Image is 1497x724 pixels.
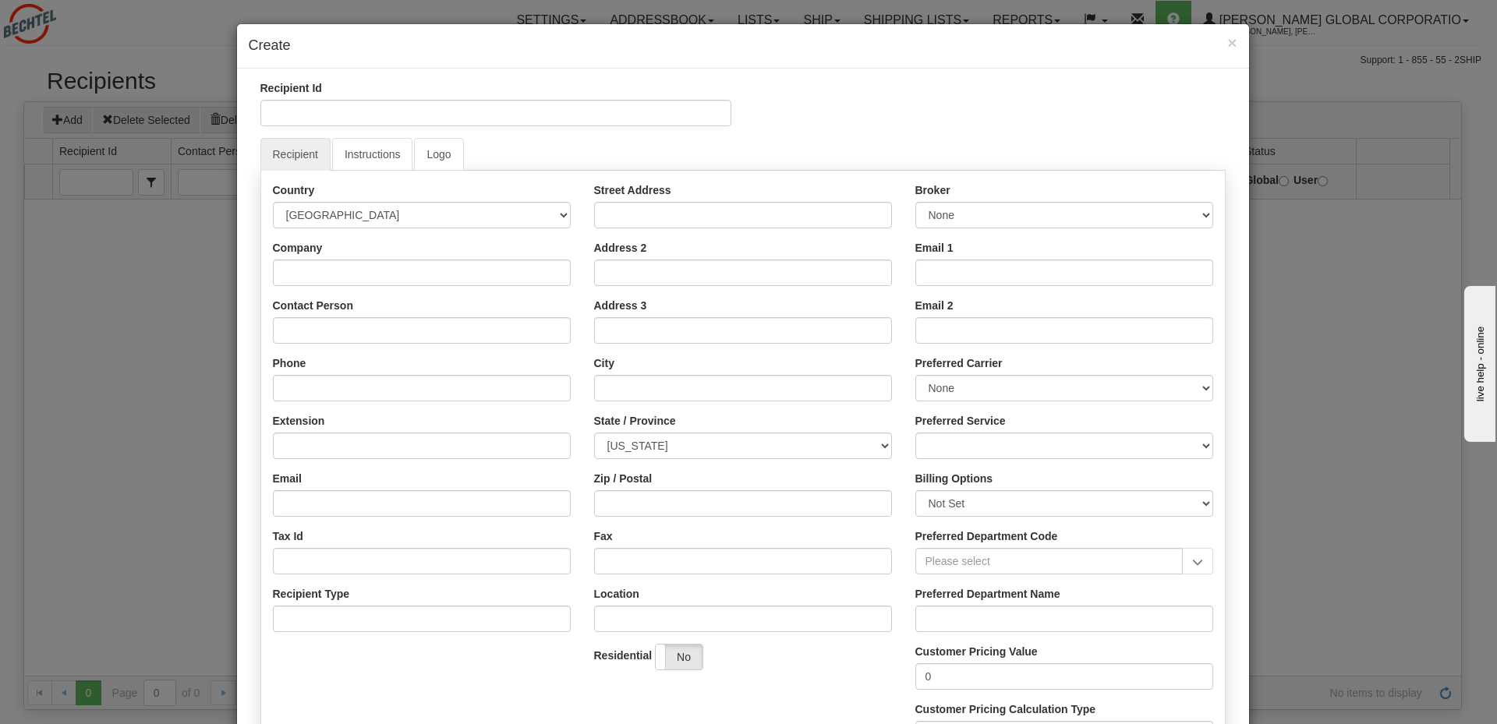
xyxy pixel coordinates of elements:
[656,645,702,669] label: No
[273,298,353,313] label: Contact Person
[1227,34,1237,51] button: Close
[332,138,413,171] a: Instructions
[594,182,671,198] label: Street Address
[915,471,993,486] label: Billing Options
[249,36,1237,56] h4: Create
[273,586,350,602] label: Recipient Type
[594,471,653,486] label: Zip / Postal
[915,586,1060,602] label: Preferred Department Name
[273,471,302,486] label: Email
[915,644,1038,659] label: Customer Pricing Value
[273,355,306,371] label: Phone
[915,413,1006,429] label: Preferred Service
[594,355,614,371] label: City
[273,528,303,544] label: Tax Id
[915,701,1096,717] label: Customer Pricing Calculation Type
[594,298,647,313] label: Address 3
[915,240,954,256] label: Email 1
[915,548,1183,574] input: Please select
[1227,34,1237,51] span: ×
[273,182,315,198] label: Country
[594,528,613,544] label: Fax
[594,586,639,602] label: Location
[273,413,325,429] label: Extension
[594,413,676,429] label: State / Province
[260,138,331,171] a: Recipient
[260,80,322,96] label: Recipient Id
[594,648,653,663] label: Residential
[1461,282,1495,441] iframe: chat widget
[594,240,647,256] label: Address 2
[915,182,950,198] label: Broker
[915,355,1003,371] label: Preferred Carrier
[273,240,323,256] label: Company
[414,138,463,171] a: Logo
[12,13,144,25] div: live help - online
[915,298,954,313] label: Email 2
[915,528,1058,544] label: Preferred Department Code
